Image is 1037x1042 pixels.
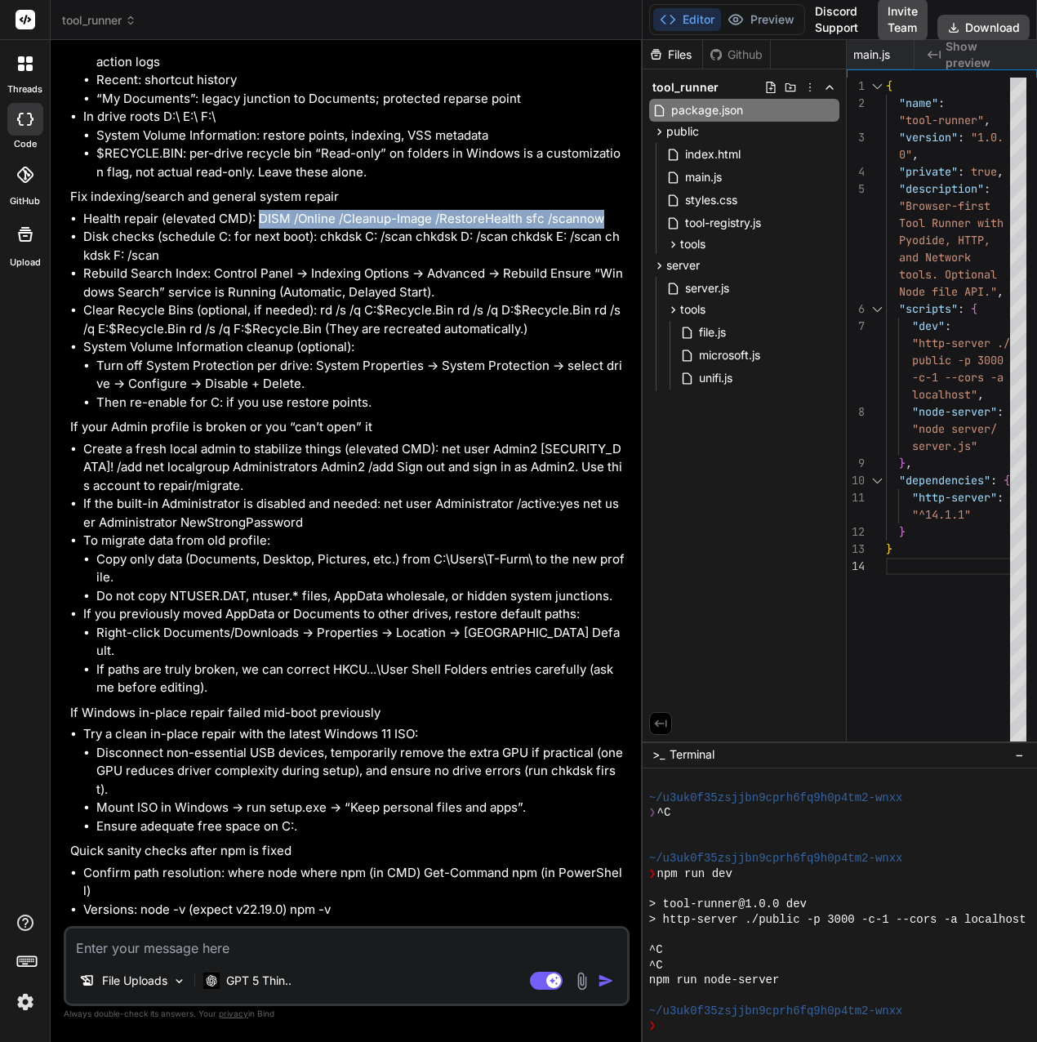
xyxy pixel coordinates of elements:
span: Tool Runner with [899,216,1004,230]
li: Create a fresh local admin to stabilize things (elevated CMD): net user Admin2 [SECURITY_DATA]! /... [83,440,626,496]
span: main.js [683,167,723,187]
span: ~/u3uk0f35zsjjbn9cprh6fq9h0p4tm2-wnxx [649,851,903,866]
label: code [14,137,37,151]
button: − [1012,741,1027,768]
li: Ensure adequate free space on C:. [96,817,626,836]
span: "tool-runner" [899,113,984,127]
img: attachment [572,972,591,991]
li: Right-click Documents/Downloads → Properties → Location → [GEOGRAPHIC_DATA] Default. [96,624,626,661]
span: "http-server ./ [912,336,1010,350]
span: "http-server" [912,490,997,505]
div: 3 [847,129,865,146]
span: { [1004,473,1010,488]
div: 11 [847,489,865,506]
span: : [997,404,1004,419]
li: $RECYCLE.BIN: per-drive recycle bin “Read-only” on folders in Windows is a customization flag, no... [96,145,626,181]
span: package.json [670,100,745,120]
span: server.js [683,278,731,298]
div: 6 [847,301,865,318]
span: , [912,147,919,162]
div: 1 [847,78,865,95]
li: System Volume Information cleanup (optional): [83,338,626,412]
li: Clear Recycle Bins (optional, if needed): rd /s /q C:$Recycle.Bin rd /s /q D:$Recycle.Bin rd /s /... [83,301,626,338]
span: , [977,387,984,402]
span: ~/u3uk0f35zsjjbn9cprh6fq9h0p4tm2-wnxx [649,790,903,806]
span: { [971,301,977,316]
li: Rebuild Search Index: Control Panel → Indexing Options → Advanced → Rebuild Ensure “Windows Searc... [83,265,626,301]
li: Confirm path resolution: where node where npm (in CMD) Get-Command npm (in PowerShell) [83,864,626,901]
div: 7 [847,318,865,335]
span: "description" [899,181,984,196]
div: Github [703,47,770,63]
span: "private" [899,164,958,179]
span: tools. Optional [899,267,997,282]
p: If you want, I can: [70,925,626,944]
div: 4 [847,163,865,180]
div: 12 [847,523,865,541]
span: "name" [899,96,938,110]
span: , [984,113,990,127]
span: : [958,130,964,145]
div: Files [643,47,702,63]
div: Click to collapse the range. [866,301,888,318]
span: ❯ [649,1018,657,1034]
span: tool-registry.js [683,213,763,233]
span: "node server/ [912,421,997,436]
span: Pyodide, HTTP, [899,233,990,247]
span: public -p 3000 [912,353,1004,367]
label: threads [7,82,42,96]
li: “My Documents”: legacy junction to Documents; protected reparse point [96,90,626,109]
span: "Browser-first [899,198,990,213]
span: : [990,473,997,488]
p: If Windows in-place repair failed mid-boot previously [70,704,626,723]
span: ^C [649,958,663,973]
div: 2 [847,95,865,112]
span: } [899,456,906,470]
button: Editor [653,8,721,31]
span: : [958,164,964,179]
span: : [938,96,945,110]
span: tool_runner [62,12,136,29]
li: Do not copy NTUSER.DAT, ntuser.* files, AppData wholesale, or hidden system junctions. [96,587,626,606]
span: server [666,257,700,274]
li: Turn off System Protection per drive: System Properties → System Protection → select drive → Conf... [96,357,626,394]
li: Try a clean in-place repair with the latest Windows 11 ISO: [83,725,626,835]
span: , [997,284,1004,299]
span: : [997,490,1004,505]
img: GPT 5 Thinking High [203,973,220,988]
span: Terminal [670,746,714,763]
span: localhost" [912,387,977,402]
span: true [971,164,997,179]
span: >_ [652,746,665,763]
span: ^C [649,942,663,958]
li: In drive roots D:\ E:\ F:\ [83,108,626,181]
div: 8 [847,403,865,421]
li: Then re-enable for C: if you use restore points. [96,394,626,412]
li: If you previously moved AppData or Documents to other drives, restore default paths: [83,605,626,697]
img: settings [11,988,39,1016]
span: : [945,318,951,333]
p: Quick sanity checks after npm is fixed [70,842,626,861]
span: ❯ [649,805,657,821]
span: Node file API." [899,284,997,299]
span: , [906,456,912,470]
span: > tool-runner@1.0.0 dev [649,897,807,912]
span: } [899,524,906,539]
span: and Network [899,250,971,265]
span: index.html [683,145,742,164]
img: icon [598,973,614,989]
span: "version" [899,130,958,145]
li: Disconnect non-essential USB devices, temporarily remove the extra GPU if practical (one GPU redu... [96,744,626,799]
p: GPT 5 Thin.. [226,973,292,989]
span: "node-server" [912,404,997,419]
span: npm run node-server [649,973,780,988]
li: Disk checks (schedule C: for next boot): chkdsk C: /scan chkdsk D: /scan chkdsk E: /scan chkdsk F... [83,228,626,265]
button: Preview [721,8,801,31]
div: 5 [847,180,865,198]
span: public [666,123,699,140]
span: , [997,164,1004,179]
div: 14 [847,558,865,575]
div: 9 [847,455,865,472]
span: "^14.1.1" [912,507,971,522]
label: Upload [10,256,41,269]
